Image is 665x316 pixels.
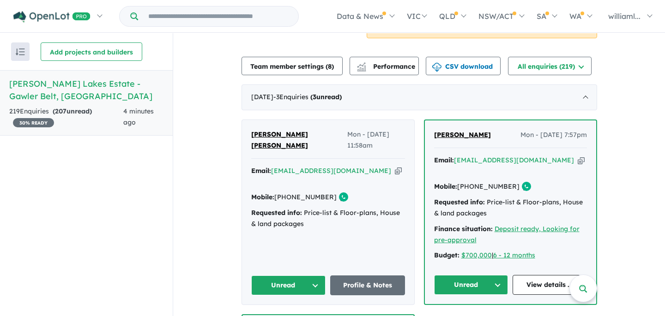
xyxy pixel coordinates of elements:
[271,167,391,175] a: [EMAIL_ADDRESS][DOMAIN_NAME]
[520,130,587,141] span: Mon - [DATE] 7:57pm
[513,275,587,295] a: View details ...
[53,107,92,115] strong: ( unread)
[347,129,405,151] span: Mon - [DATE] 11:58am
[13,118,54,127] span: 30 % READY
[16,48,25,55] img: sort.svg
[251,129,347,151] a: [PERSON_NAME] [PERSON_NAME]
[454,156,574,164] a: [EMAIL_ADDRESS][DOMAIN_NAME]
[434,225,580,244] a: Deposit ready, Looking for pre-approval
[310,93,342,101] strong: ( unread)
[434,198,485,206] strong: Requested info:
[330,275,405,295] a: Profile & Notes
[395,166,402,176] button: Copy
[9,78,163,102] h5: [PERSON_NAME] Lakes Estate - Gawler Belt , [GEOGRAPHIC_DATA]
[434,156,454,164] strong: Email:
[123,107,154,126] span: 4 minutes ago
[434,225,493,233] strong: Finance situation:
[434,275,508,295] button: Unread
[251,275,326,295] button: Unread
[251,208,405,230] div: Price-list & Floor-plans, House & land packages
[357,66,366,72] img: bar-chart.svg
[434,182,457,191] strong: Mobile:
[41,42,142,61] button: Add projects and builders
[273,93,342,101] span: - 3 Enquir ies
[251,193,274,201] strong: Mobile:
[251,209,302,217] strong: Requested info:
[313,93,316,101] span: 3
[434,197,587,219] div: Price-list & Floor-plans, House & land packages
[328,62,332,71] span: 8
[242,57,343,75] button: Team member settings (8)
[358,62,415,71] span: Performance
[242,84,597,110] div: [DATE]
[457,182,520,191] a: [PHONE_NUMBER]
[251,130,308,149] span: [PERSON_NAME] [PERSON_NAME]
[434,130,491,141] a: [PERSON_NAME]
[434,251,459,259] strong: Budget:
[493,251,535,259] a: 6 - 12 months
[461,251,492,259] a: $700,000
[251,167,271,175] strong: Email:
[13,11,91,23] img: Openlot PRO Logo White
[508,57,592,75] button: All enquiries (219)
[55,107,66,115] span: 207
[434,250,587,261] div: |
[608,12,641,21] span: williaml...
[426,57,501,75] button: CSV download
[9,106,123,128] div: 219 Enquir ies
[578,155,585,165] button: Copy
[357,62,365,67] img: line-chart.svg
[434,131,491,139] span: [PERSON_NAME]
[140,6,296,26] input: Try estate name, suburb, builder or developer
[350,57,419,75] button: Performance
[274,193,337,201] a: [PHONE_NUMBER]
[432,63,441,72] img: download icon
